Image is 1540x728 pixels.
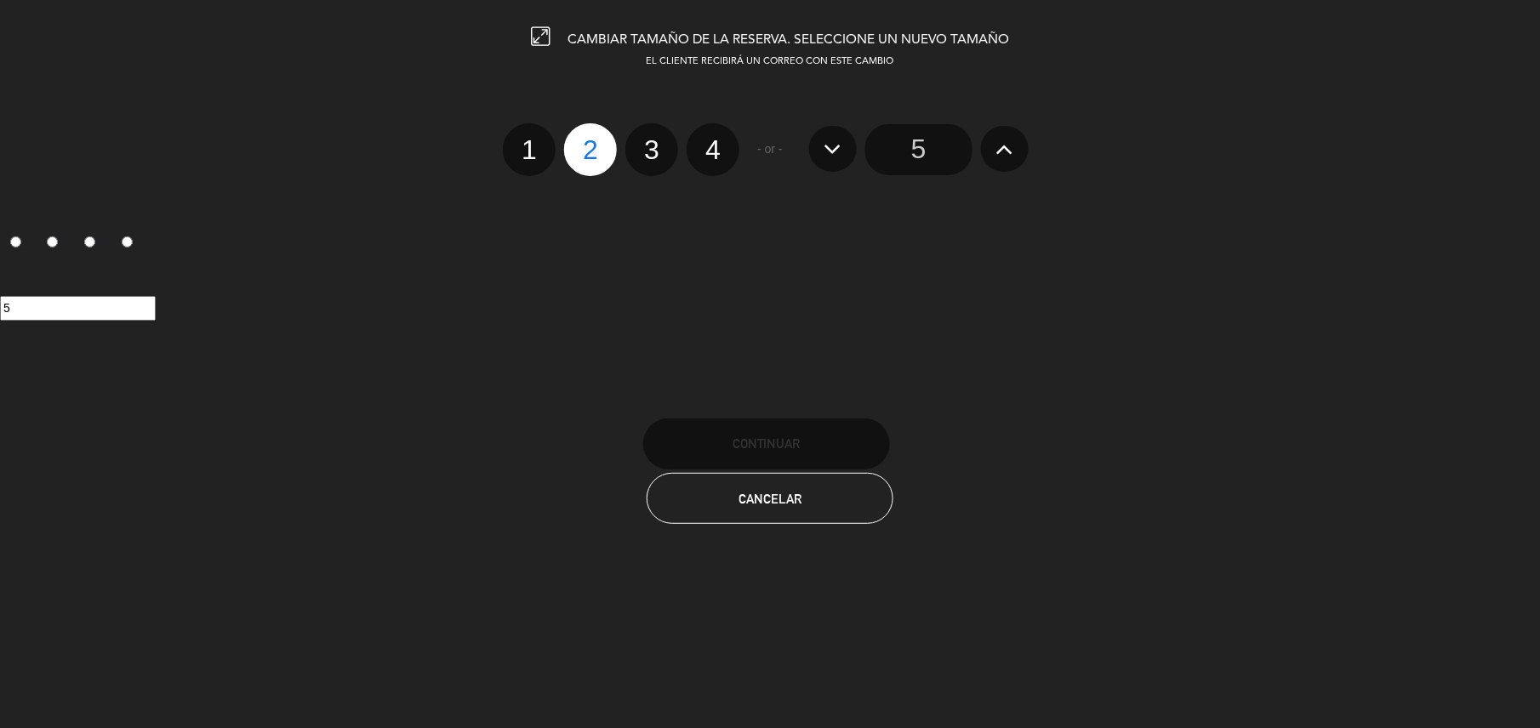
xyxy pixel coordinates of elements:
span: - or - [757,139,783,159]
label: 2 [37,230,75,259]
span: EL CLIENTE RECIBIRÁ UN CORREO CON ESTE CAMBIO [647,57,894,66]
label: 4 [687,123,739,176]
label: 3 [625,123,678,176]
input: 4 [122,236,133,247]
label: 4 [111,230,149,259]
input: 1 [10,236,21,247]
label: 1 [503,123,556,176]
label: 3 [75,230,112,259]
span: CAMBIAR TAMAÑO DE LA RESERVA. SELECCIONE UN NUEVO TAMAÑO [568,33,1009,47]
input: 2 [47,236,58,247]
input: 3 [84,236,95,247]
button: Cancelar [647,473,893,524]
button: Continuar [643,418,890,469]
span: Cancelar [739,492,801,506]
span: Continuar [733,436,801,451]
label: 2 [564,123,617,176]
